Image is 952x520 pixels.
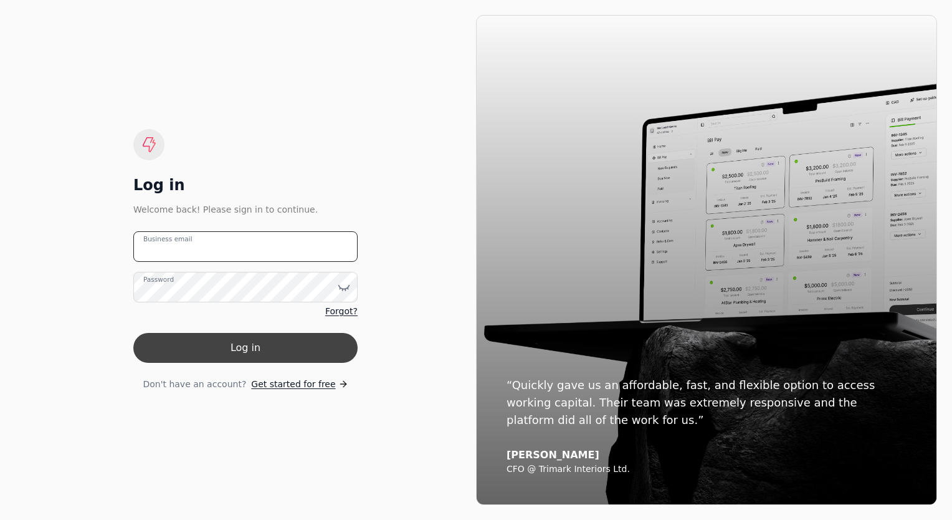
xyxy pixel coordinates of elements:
button: Log in [133,333,358,363]
div: “Quickly gave us an affordable, fast, and flexible option to access working capital. Their team w... [507,377,907,429]
div: [PERSON_NAME] [507,449,907,461]
div: Welcome back! Please sign in to continue. [133,203,358,216]
div: CFO @ Trimark Interiors Ltd. [507,464,907,475]
label: Password [143,275,174,285]
span: Get started for free [251,378,335,391]
a: Get started for free [251,378,348,391]
div: Log in [133,175,358,195]
label: Business email [143,234,193,244]
span: Don't have an account? [143,378,246,391]
a: Forgot? [325,305,358,318]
